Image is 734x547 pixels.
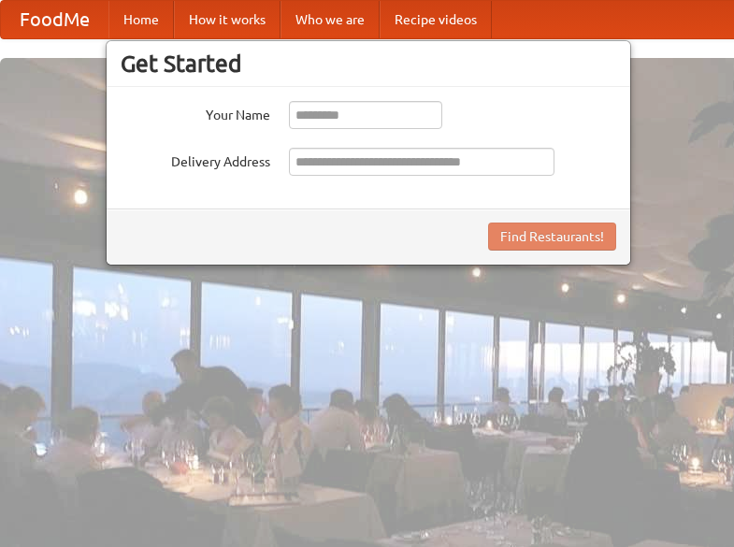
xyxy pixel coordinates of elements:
[488,223,616,251] button: Find Restaurants!
[1,1,108,38] a: FoodMe
[121,101,270,124] label: Your Name
[281,1,380,38] a: Who we are
[108,1,174,38] a: Home
[121,50,616,78] h3: Get Started
[380,1,492,38] a: Recipe videos
[174,1,281,38] a: How it works
[121,148,270,171] label: Delivery Address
